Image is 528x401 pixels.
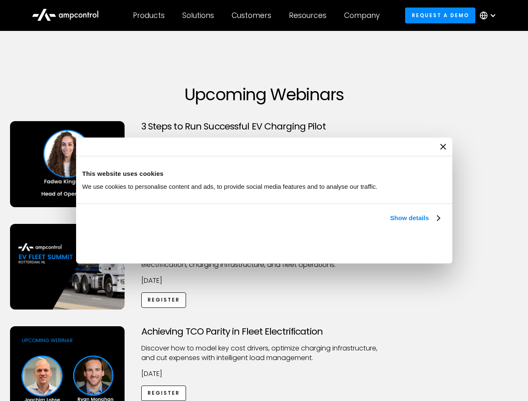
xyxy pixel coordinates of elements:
[141,344,387,363] p: Discover how to model key cost drivers, optimize charging infrastructure, and cut expenses with i...
[141,276,387,285] p: [DATE]
[141,386,186,401] a: Register
[323,233,443,257] button: Okay
[344,11,380,20] div: Company
[390,213,439,223] a: Show details
[133,11,165,20] div: Products
[232,11,271,20] div: Customers
[141,326,387,337] h3: Achieving TCO Parity in Fleet Electrification
[141,369,387,378] p: [DATE]
[440,144,446,150] button: Close banner
[141,121,387,132] h3: 3 Steps to Run Successful EV Charging Pilot
[10,84,518,104] h1: Upcoming Webinars
[141,292,186,308] a: Register
[82,169,446,179] div: This website uses cookies
[182,11,214,20] div: Solutions
[82,183,378,190] span: We use cookies to personalise content and ads, to provide social media features and to analyse ou...
[289,11,326,20] div: Resources
[405,8,475,23] a: Request a demo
